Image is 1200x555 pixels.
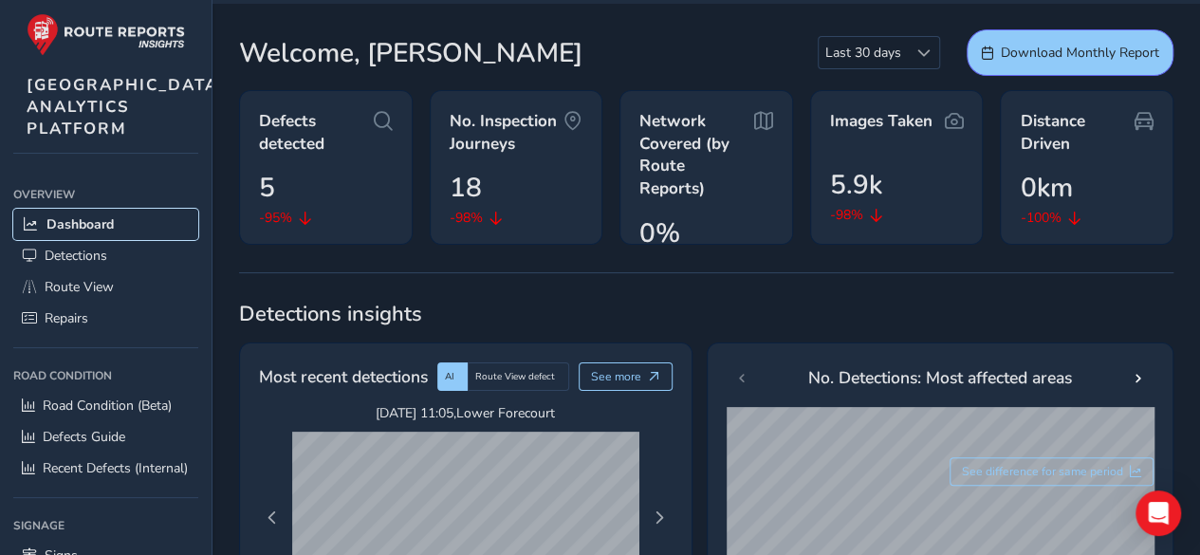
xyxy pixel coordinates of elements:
[292,404,639,422] span: [DATE] 11:05 , Lower Forecourt
[259,505,286,531] button: Previous Page
[45,278,114,296] span: Route View
[13,361,198,390] div: Road Condition
[43,459,188,477] span: Recent Defects (Internal)
[259,168,275,208] span: 5
[239,300,1173,328] span: Detections insights
[830,165,882,205] span: 5.9k
[808,365,1072,390] span: No. Detections: Most affected areas
[45,247,107,265] span: Detections
[450,168,482,208] span: 18
[450,110,564,155] span: No. Inspection Journeys
[27,74,226,139] span: [GEOGRAPHIC_DATA] ANALYTICS PLATFORM
[13,180,198,209] div: Overview
[830,205,863,225] span: -98%
[13,271,198,303] a: Route View
[475,370,555,383] span: Route View defect
[43,397,172,415] span: Road Condition (Beta)
[468,362,569,391] div: Route View defect
[830,110,932,133] span: Images Taken
[46,215,114,233] span: Dashboard
[1020,168,1072,208] span: 0km
[45,309,88,327] span: Repairs
[13,303,198,334] a: Repairs
[445,370,454,383] span: AI
[962,464,1123,479] span: See difference for same period
[13,390,198,421] a: Road Condition (Beta)
[13,209,198,240] a: Dashboard
[819,37,908,68] span: Last 30 days
[967,29,1173,76] button: Download Monthly Report
[1020,208,1061,228] span: -100%
[1020,110,1135,155] span: Distance Driven
[437,362,468,391] div: AI
[950,457,1154,486] button: See difference for same period
[13,511,198,540] div: Signage
[239,33,582,73] span: Welcome, [PERSON_NAME]
[13,453,198,484] a: Recent Defects (Internal)
[639,213,680,253] span: 0%
[1001,44,1159,62] span: Download Monthly Report
[1135,490,1181,536] div: Open Intercom Messenger
[259,110,374,155] span: Defects detected
[13,240,198,271] a: Detections
[579,362,673,391] button: See more
[450,208,483,228] span: -98%
[43,428,125,446] span: Defects Guide
[639,110,754,200] span: Network Covered (by Route Reports)
[27,13,185,56] img: rr logo
[259,364,428,389] span: Most recent detections
[259,208,292,228] span: -95%
[591,369,641,384] span: See more
[646,505,673,531] button: Next Page
[13,421,198,453] a: Defects Guide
